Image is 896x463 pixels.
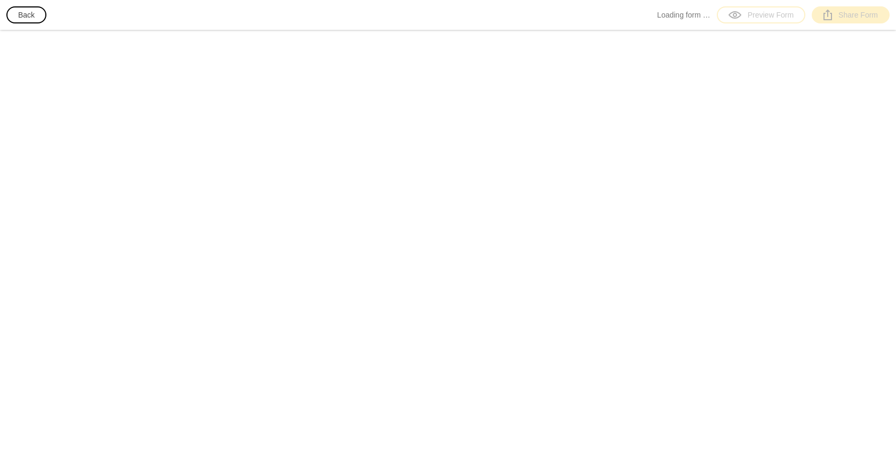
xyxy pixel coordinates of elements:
[823,10,878,20] div: Share Form
[812,6,890,23] a: Share Form
[6,6,46,23] button: Back
[717,6,805,23] a: Preview Form
[729,10,794,20] div: Preview Form
[657,10,710,20] span: Loading form …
